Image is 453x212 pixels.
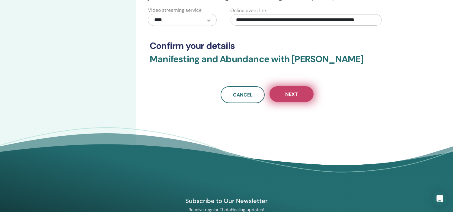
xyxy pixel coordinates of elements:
[150,40,385,51] h3: Confirm your details
[150,54,385,72] h3: Manifesting and Abundance with [PERSON_NAME]
[148,7,202,14] label: Video streaming service
[233,92,253,98] span: Cancel
[270,86,314,102] button: Next
[285,91,298,97] span: Next
[432,191,447,206] div: Open Intercom Messenger
[157,197,296,205] h4: Subscribe to Our Newsletter
[231,7,267,14] label: Online event link
[221,86,265,103] a: Cancel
